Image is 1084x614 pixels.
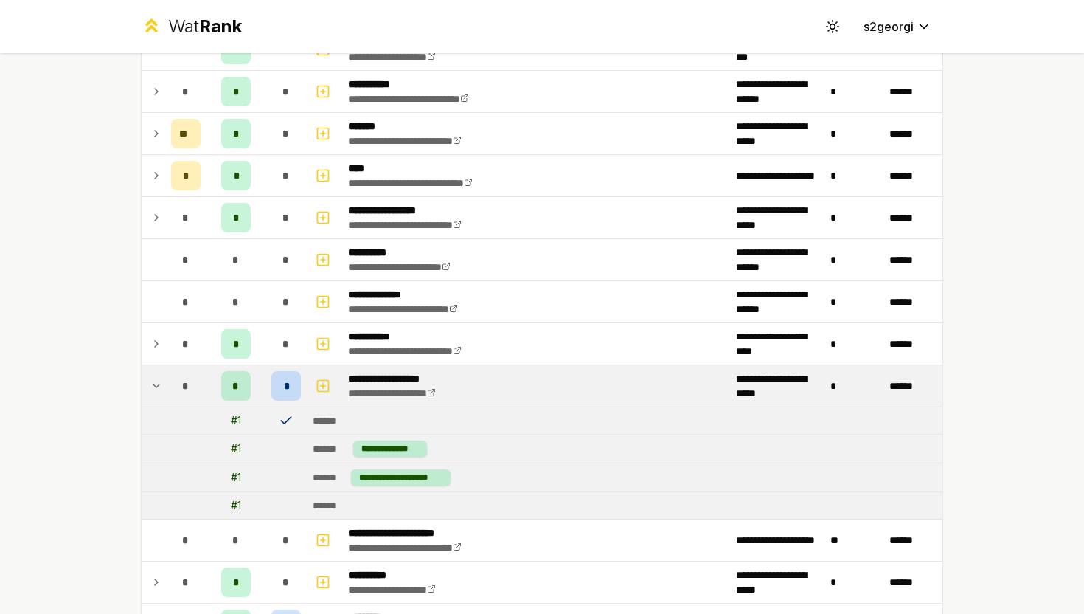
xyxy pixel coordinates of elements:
div: # 1 [231,470,241,485]
span: s2georgi [864,18,914,35]
div: # 1 [231,498,241,513]
a: WatRank [141,15,242,38]
div: # 1 [231,441,241,456]
div: Wat [168,15,242,38]
span: Rank [199,15,242,37]
button: s2georgi [852,13,943,40]
div: # 1 [231,413,241,428]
